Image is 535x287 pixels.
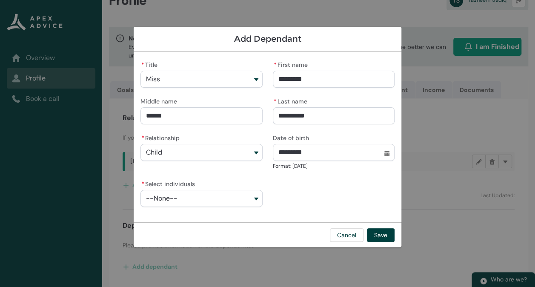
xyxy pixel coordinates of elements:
[140,34,395,44] h1: Add Dependant
[141,134,144,142] abbr: required
[141,180,144,188] abbr: required
[273,132,312,142] label: Date of birth
[140,95,180,106] label: Middle name
[140,178,198,188] label: Select individuals
[367,228,395,242] button: Save
[273,162,395,170] div: Format: [DATE]
[140,190,262,207] button: Select individuals
[141,61,144,69] abbr: required
[273,59,311,69] label: First name
[140,59,161,69] label: Title
[330,228,363,242] button: Cancel
[140,71,262,88] button: Title
[140,132,183,142] label: Relationship
[273,95,311,106] label: Last name
[140,144,262,161] button: Relationship
[274,61,277,69] abbr: required
[146,149,162,156] span: Child
[274,98,277,105] abbr: required
[146,195,177,202] span: --None--
[146,75,160,83] span: Miss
